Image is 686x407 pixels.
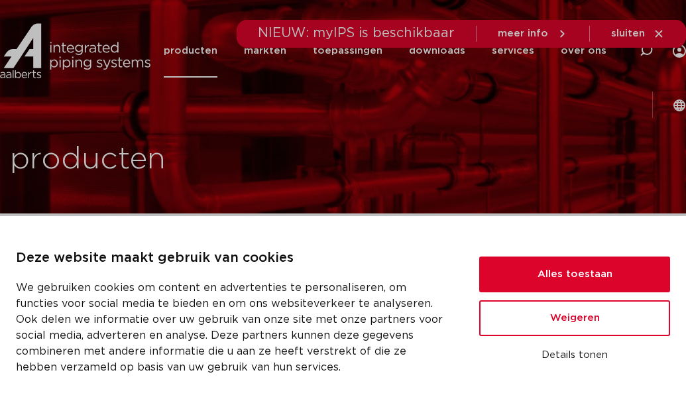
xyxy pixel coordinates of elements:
[10,139,166,181] h1: producten
[258,27,455,40] span: NIEUW: myIPS is beschikbaar
[611,29,645,38] span: sluiten
[492,24,534,78] a: services
[479,257,670,292] button: Alles toestaan
[164,24,217,78] a: producten
[409,24,465,78] a: downloads
[164,24,606,78] nav: Menu
[16,248,447,269] p: Deze website maakt gebruik van cookies
[16,280,447,375] p: We gebruiken cookies om content en advertenties te personaliseren, om functies voor social media ...
[498,29,548,38] span: meer info
[673,24,686,78] div: my IPS
[479,300,670,336] button: Weigeren
[479,344,670,367] button: Details tonen
[498,28,568,40] a: meer info
[244,24,286,78] a: markten
[611,28,665,40] a: sluiten
[561,24,606,78] a: over ons
[313,24,382,78] a: toepassingen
